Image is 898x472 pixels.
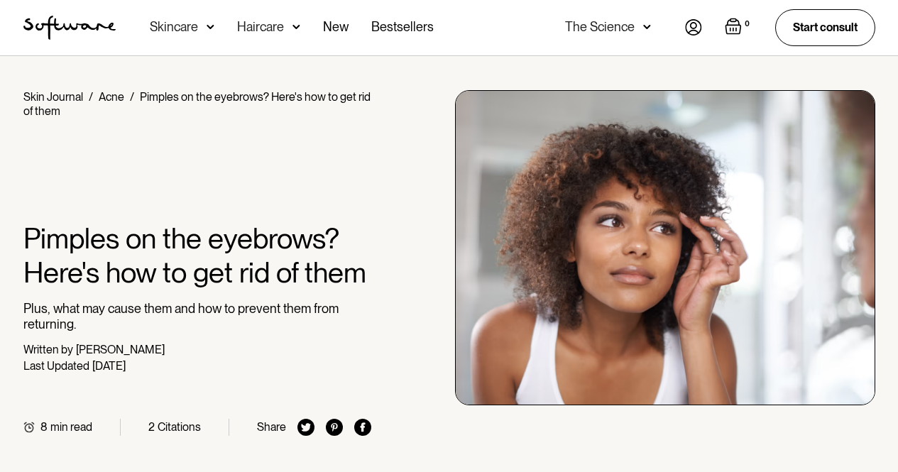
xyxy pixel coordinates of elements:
[148,420,155,434] div: 2
[292,20,300,34] img: arrow down
[23,359,89,373] div: Last Updated
[23,16,116,40] img: Software Logo
[643,20,651,34] img: arrow down
[76,343,165,356] div: [PERSON_NAME]
[23,90,371,118] div: Pimples on the eyebrows? Here's how to get rid of them
[99,90,124,104] a: Acne
[207,20,214,34] img: arrow down
[257,420,286,434] div: Share
[40,420,48,434] div: 8
[89,90,93,104] div: /
[23,343,73,356] div: Written by
[725,18,752,38] a: Open empty cart
[237,20,284,34] div: Haircare
[23,221,372,290] h1: Pimples on the eyebrows? Here's how to get rid of them
[158,420,201,434] div: Citations
[23,16,116,40] a: home
[130,90,134,104] div: /
[775,9,875,45] a: Start consult
[23,90,83,104] a: Skin Journal
[23,301,372,331] p: Plus, what may cause them and how to prevent them from returning.
[742,18,752,31] div: 0
[50,420,92,434] div: min read
[354,419,371,436] img: facebook icon
[326,419,343,436] img: pinterest icon
[92,359,126,373] div: [DATE]
[150,20,198,34] div: Skincare
[565,20,635,34] div: The Science
[297,419,314,436] img: twitter icon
